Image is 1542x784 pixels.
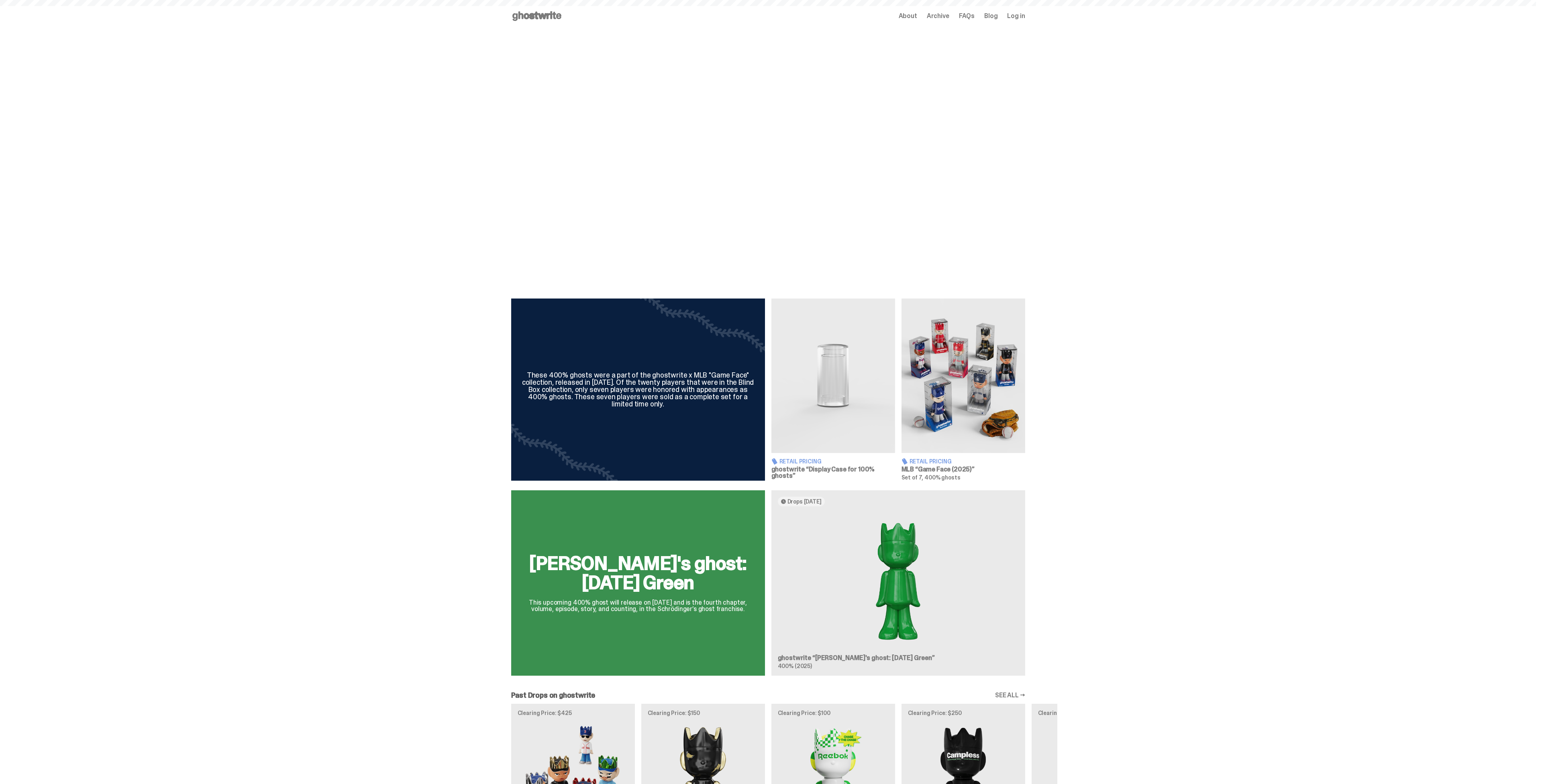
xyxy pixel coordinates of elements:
[899,13,917,19] a: About
[521,372,755,408] div: These 400% ghosts were a part of the ghostwrite x MLB "Game Face" collection, released in [DATE]....
[787,498,822,505] span: Drops [DATE]
[1038,710,1149,716] p: Clearing Price: $150
[779,459,822,464] span: Retail Pricing
[902,299,1025,481] a: Game Face (2025) Retail Pricing
[771,299,895,481] a: Display Case for 100% ghosts Retail Pricing
[1007,13,1025,19] a: Log in
[910,459,952,464] span: Retail Pricing
[521,599,755,612] p: This upcoming 400% ghost will release on [DATE] and is the fourth chapter, volume, episode, story...
[771,466,895,479] h3: ghostwrite “Display Case for 100% ghosts”
[902,474,961,481] span: Set of 7, 400% ghosts
[927,13,949,19] a: Archive
[959,13,975,19] a: FAQs
[778,655,1019,661] h3: ghostwrite “[PERSON_NAME]'s ghost: [DATE] Green”
[778,710,889,716] p: Clearing Price: $100
[511,692,596,699] h2: Past Drops on ghostwrite
[521,554,755,592] h2: [PERSON_NAME]'s ghost: [DATE] Green
[908,710,1019,716] p: Clearing Price: $250
[902,299,1025,453] img: Game Face (2025)
[984,13,997,19] a: Blog
[778,513,1019,648] img: Schrödinger's ghost: Sunday Green
[648,710,759,716] p: Clearing Price: $150
[778,662,812,670] span: 400% (2025)
[518,710,628,716] p: Clearing Price: $425
[771,299,895,453] img: Display Case for 100% ghosts
[995,692,1025,699] a: SEE ALL →
[902,466,1025,473] h3: MLB “Game Face (2025)”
